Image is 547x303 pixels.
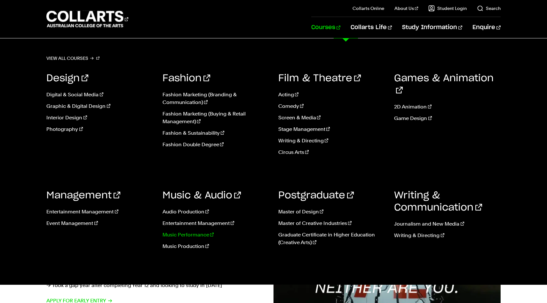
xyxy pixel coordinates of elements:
[278,91,384,99] a: Acting
[278,137,384,145] a: Writing & Directing
[46,114,153,122] a: Interior Design
[278,208,384,216] a: Master of Design
[46,191,120,200] a: Management
[46,125,153,133] a: Photography
[46,219,153,227] a: Event Management
[278,102,384,110] a: Comedy
[394,5,418,12] a: About Us
[163,219,269,227] a: Entertainment Management
[278,125,384,133] a: Stage Management
[163,243,269,250] a: Music Production
[163,110,269,125] a: Fashion Marketing (Buying & Retail Management)
[394,74,494,95] a: Games & Animation
[46,91,153,99] a: Digital & Social Media
[394,232,500,239] a: Writing & Directing
[394,103,500,111] a: 2D Animation
[394,220,500,228] a: Journalism and New Media
[46,10,128,28] div: Go to homepage
[163,129,269,137] a: Fashion & Sustainability
[46,74,88,83] a: Design
[163,74,210,83] a: Fashion
[278,114,384,122] a: Screen & Media
[278,74,361,83] a: Film & Theatre
[163,141,269,148] a: Fashion Double Degree
[472,17,500,38] a: Enquire
[278,191,354,200] a: Postgraduate
[46,102,153,110] a: Graphic & Digital Design
[477,5,501,12] a: Search
[311,17,340,38] a: Courses
[278,219,384,227] a: Master of Creative Industries
[394,191,482,212] a: Writing & Communication
[163,208,269,216] a: Audio Production
[163,191,241,200] a: Music & Audio
[428,5,467,12] a: Student Login
[46,208,153,216] a: Entertainment Management
[278,148,384,156] a: Circus Arts
[46,54,99,63] a: View all courses
[163,231,269,239] a: Music Performance
[394,115,500,122] a: Game Design
[353,5,384,12] a: Collarts Online
[163,91,269,106] a: Fashion Marketing (Branding & Communication)
[351,17,392,38] a: Collarts Life
[278,231,384,246] a: Graduate Certificate in Higher Education (Creative Arts)
[402,17,462,38] a: Study Information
